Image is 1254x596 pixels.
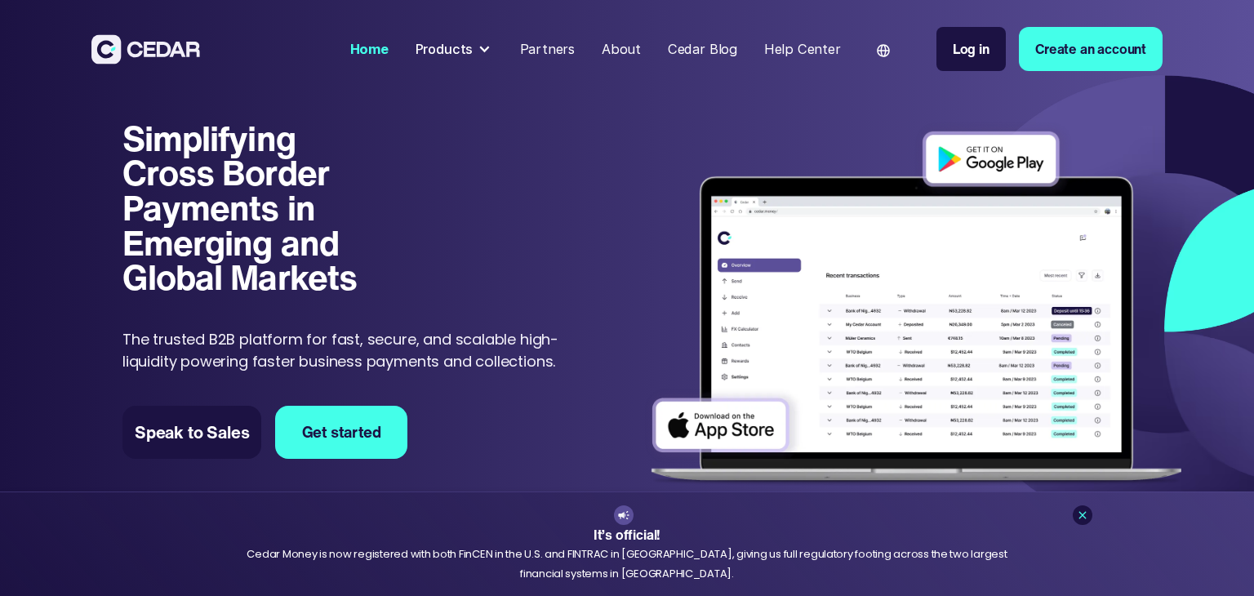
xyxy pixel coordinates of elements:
a: About [595,31,647,68]
div: Products [416,39,474,60]
a: Cedar Blog [661,31,745,68]
div: Home [350,39,389,60]
div: Partners [520,39,576,60]
a: Partners [513,31,581,68]
div: Products [408,33,500,66]
h1: Simplifying Cross Border Payments in Emerging and Global Markets [122,121,393,295]
a: Log in [936,27,1006,72]
img: world icon [877,44,890,57]
a: Create an account [1019,27,1163,72]
a: Help Center [758,31,847,68]
a: Get started [275,406,408,460]
div: Help Center [764,39,841,60]
div: About [602,39,641,60]
div: Log in [953,39,989,60]
img: Dashboard of transactions [639,121,1194,498]
p: The trusted B2B platform for fast, secure, and scalable high-liquidity powering faster business p... [122,328,572,372]
a: Speak to Sales [122,406,261,460]
div: Cedar Blog [668,39,737,60]
a: Home [343,31,395,68]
